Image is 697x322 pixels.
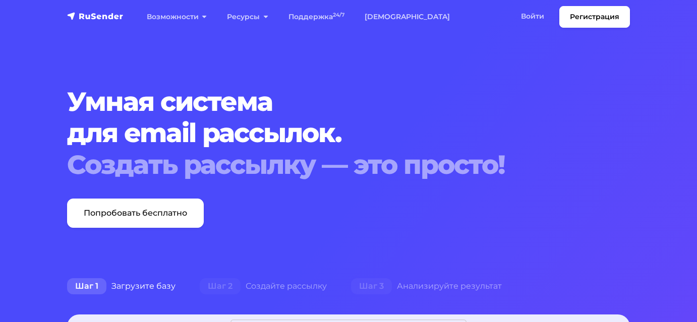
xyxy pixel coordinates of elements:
h1: Умная система для email рассылок. [67,86,630,180]
div: Создайте рассылку [188,276,339,296]
sup: 24/7 [333,12,344,18]
span: Шаг 3 [351,278,392,294]
span: Шаг 1 [67,278,106,294]
a: Войти [511,6,554,27]
span: Шаг 2 [200,278,241,294]
a: Возможности [137,7,217,27]
a: Попробовать бесплатно [67,199,204,228]
a: Поддержка24/7 [278,7,355,27]
a: [DEMOGRAPHIC_DATA] [355,7,460,27]
div: Загрузите базу [55,276,188,296]
a: Регистрация [559,6,630,28]
img: RuSender [67,11,124,21]
div: Анализируйте результат [339,276,514,296]
div: Создать рассылку — это просто! [67,149,630,180]
a: Ресурсы [217,7,278,27]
